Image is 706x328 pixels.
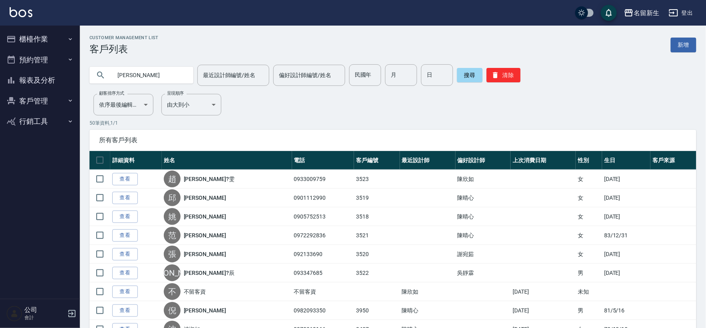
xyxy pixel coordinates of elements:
[3,111,77,132] button: 行銷工具
[354,170,400,189] td: 3523
[455,245,511,264] td: 謝宛茹
[511,151,576,170] th: 上次消費日期
[602,245,650,264] td: [DATE]
[99,136,687,144] span: 所有客戶列表
[487,68,521,82] button: 清除
[354,189,400,207] td: 3519
[6,306,22,322] img: Person
[162,151,292,170] th: 姓名
[354,226,400,245] td: 3521
[576,170,602,189] td: 女
[112,267,138,279] a: 查看
[164,208,181,225] div: 姚
[3,91,77,111] button: 客戶管理
[99,90,124,96] label: 顧客排序方式
[3,50,77,70] button: 預約管理
[354,301,400,320] td: 3950
[184,250,226,258] a: [PERSON_NAME]
[89,119,696,127] p: 50 筆資料, 1 / 1
[292,151,354,170] th: 電話
[455,189,511,207] td: 陳晴心
[292,264,354,282] td: 093347685
[602,170,650,189] td: [DATE]
[511,282,576,301] td: [DATE]
[184,306,226,314] a: [PERSON_NAME]
[354,245,400,264] td: 3520
[184,269,235,277] a: [PERSON_NAME]?辰
[455,170,511,189] td: 陳欣如
[292,226,354,245] td: 0972292836
[457,68,483,82] button: 搜尋
[292,170,354,189] td: 0933009759
[602,226,650,245] td: 83/12/31
[24,306,65,314] h5: 公司
[354,264,400,282] td: 3522
[164,189,181,206] div: 邱
[455,226,511,245] td: 陳晴心
[89,35,159,40] h2: Customer Management List
[666,6,696,20] button: 登出
[112,211,138,223] a: 查看
[455,264,511,282] td: 吳靜霖
[184,213,226,221] a: [PERSON_NAME]
[112,248,138,260] a: 查看
[650,151,696,170] th: 客戶來源
[576,226,602,245] td: 女
[455,207,511,226] td: 陳晴心
[292,189,354,207] td: 0901112990
[161,94,221,115] div: 由大到小
[602,151,650,170] th: 生日
[511,301,576,320] td: [DATE]
[602,301,650,320] td: 81/5/16
[93,94,153,115] div: 依序最後編輯時間
[354,151,400,170] th: 客戶編號
[112,286,138,298] a: 查看
[292,207,354,226] td: 0905752513
[112,304,138,317] a: 查看
[184,231,226,239] a: [PERSON_NAME]
[602,207,650,226] td: [DATE]
[164,171,181,187] div: 趙
[576,301,602,320] td: 男
[634,8,659,18] div: 名留新生
[400,151,455,170] th: 最近設計師
[89,44,159,55] h3: 客戶列表
[164,227,181,244] div: 范
[24,314,65,321] p: 會計
[400,301,455,320] td: 陳晴心
[621,5,662,21] button: 名留新生
[164,246,181,262] div: 張
[602,264,650,282] td: [DATE]
[184,194,226,202] a: [PERSON_NAME]
[576,245,602,264] td: 女
[292,301,354,320] td: 0982093350
[112,64,187,86] input: 搜尋關鍵字
[576,189,602,207] td: 女
[3,70,77,91] button: 報表及分析
[184,288,206,296] a: 不留客資
[602,189,650,207] td: [DATE]
[400,282,455,301] td: 陳欣如
[112,229,138,242] a: 查看
[112,192,138,204] a: 查看
[164,283,181,300] div: 不
[164,302,181,319] div: 倪
[576,207,602,226] td: 女
[576,264,602,282] td: 男
[292,245,354,264] td: 092133690
[576,282,602,301] td: 未知
[164,264,181,281] div: [PERSON_NAME]
[601,5,617,21] button: save
[3,29,77,50] button: 櫃檯作業
[110,151,162,170] th: 詳細資料
[576,151,602,170] th: 性別
[10,7,32,17] img: Logo
[184,175,235,183] a: [PERSON_NAME]?雯
[455,151,511,170] th: 偏好設計師
[292,282,354,301] td: 不留客資
[354,207,400,226] td: 3518
[167,90,184,96] label: 呈現順序
[671,38,696,52] a: 新增
[112,173,138,185] a: 查看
